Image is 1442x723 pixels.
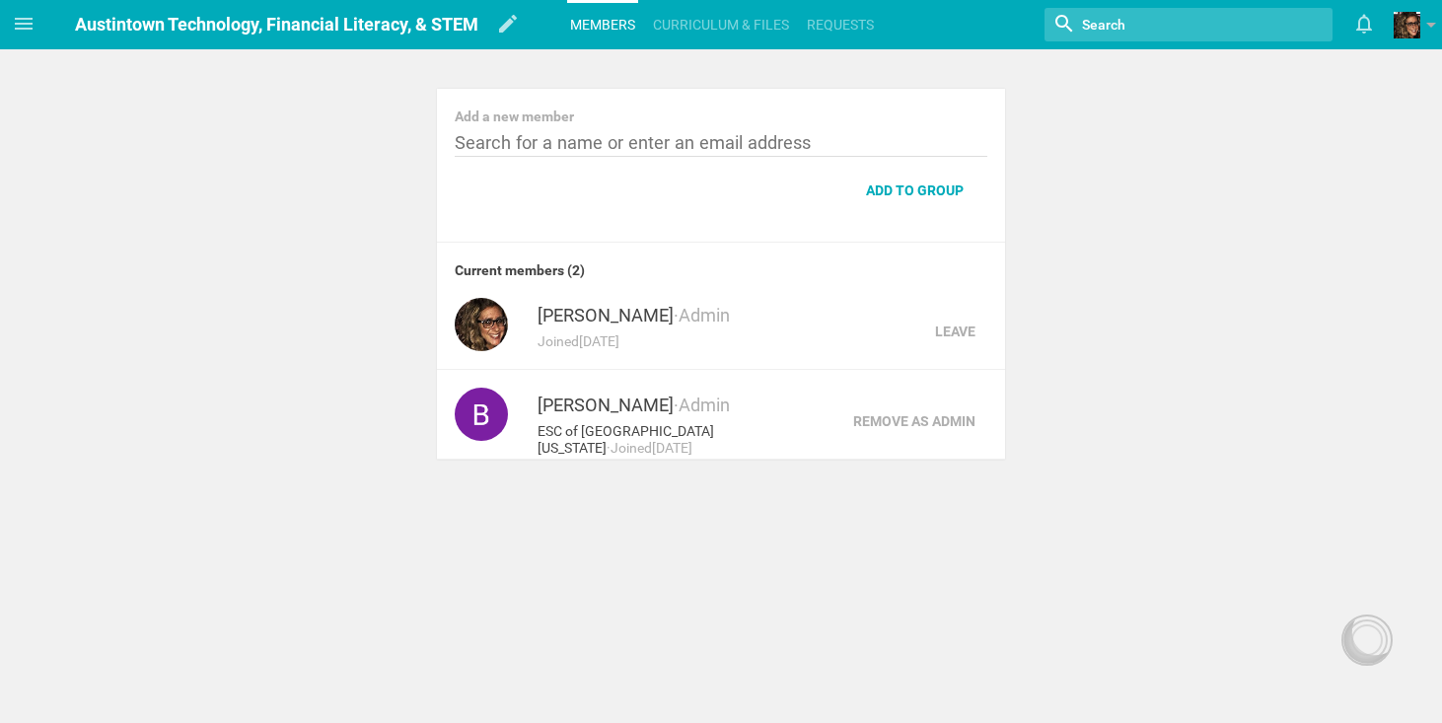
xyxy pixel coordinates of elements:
span: Joined [DATE] [611,440,692,456]
span: Austintown Technology, Financial Literacy, & STEM [75,14,478,35]
span: Joined [DATE] [538,333,619,349]
span: ESC of [GEOGRAPHIC_DATA][US_STATE] [538,423,714,456]
input: Search [1080,12,1253,37]
span: Admin [679,305,730,325]
div: Add to group [854,169,975,212]
div: Remove as admin [841,399,987,443]
span: · [674,305,679,325]
div: Current members ( 2 ) [437,243,1005,280]
a: Requests [804,3,877,46]
a: Members [567,3,638,46]
a: Curriculum & files [650,3,792,46]
span: · [607,440,611,456]
span: Admin [679,395,730,415]
div: Leave [923,310,987,353]
a: [PERSON_NAME] [538,304,674,327]
a: [PERSON_NAME] [538,394,674,417]
input: Search for a name or enter an email address [455,132,987,157]
span: · [674,395,679,415]
div: Add a new member [455,107,987,126]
